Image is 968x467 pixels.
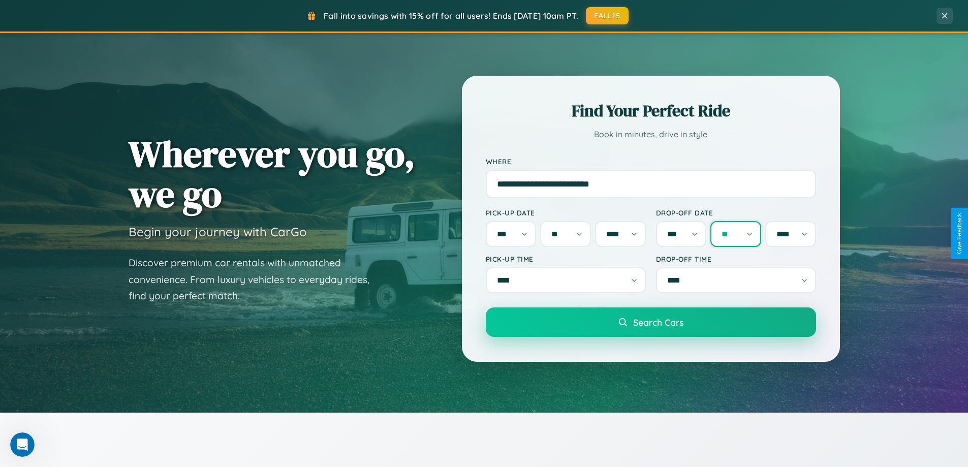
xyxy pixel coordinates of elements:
div: Give Feedback [956,213,963,254]
span: Fall into savings with 15% off for all users! Ends [DATE] 10am PT. [324,11,578,21]
label: Where [486,157,816,166]
label: Pick-up Date [486,208,646,217]
label: Drop-off Time [656,255,816,263]
h2: Find Your Perfect Ride [486,100,816,122]
label: Pick-up Time [486,255,646,263]
h3: Begin your journey with CarGo [129,224,307,239]
label: Drop-off Date [656,208,816,217]
button: FALL15 [586,7,629,24]
h1: Wherever you go, we go [129,134,415,214]
p: Discover premium car rentals with unmatched convenience. From luxury vehicles to everyday rides, ... [129,255,383,304]
iframe: Intercom live chat [10,432,35,457]
p: Book in minutes, drive in style [486,127,816,142]
span: Search Cars [633,317,683,328]
button: Search Cars [486,307,816,337]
